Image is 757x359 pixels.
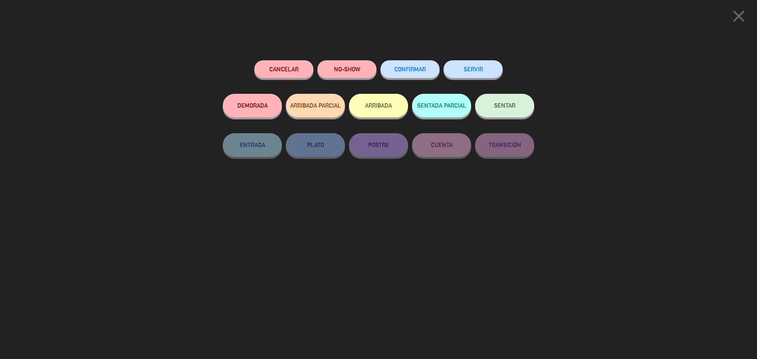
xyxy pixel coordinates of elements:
[349,94,408,117] button: ARRIBADA
[223,133,282,157] button: ENTRADA
[380,60,440,78] button: CONFIRMAR
[349,133,408,157] button: POSTRE
[494,102,515,109] span: SENTAR
[223,94,282,117] button: DEMORADA
[286,133,345,157] button: PLATO
[412,94,471,117] button: SENTADA PARCIAL
[727,6,751,29] button: close
[475,94,534,117] button: SENTAR
[286,94,345,117] button: ARRIBADA PARCIAL
[412,133,471,157] button: CUENTA
[254,60,313,78] button: Cancelar
[394,66,426,73] span: CONFIRMAR
[444,60,503,78] button: SERVIR
[290,102,341,109] span: ARRIBADA PARCIAL
[729,6,749,26] i: close
[475,133,534,157] button: TRANSICIÓN
[317,60,377,78] button: NO-SHOW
